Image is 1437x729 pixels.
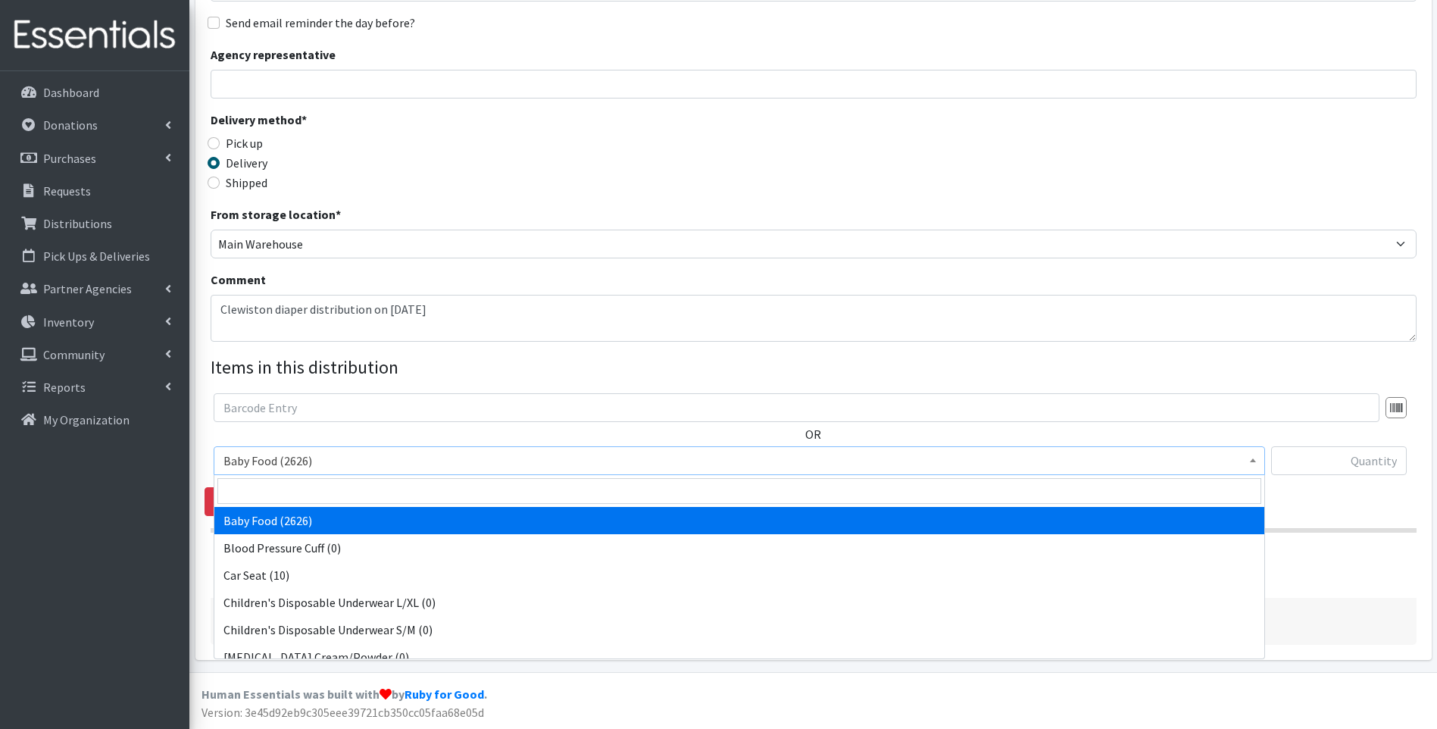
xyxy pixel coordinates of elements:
a: Community [6,339,183,370]
li: Children's Disposable Underwear L/XL (0) [214,589,1264,616]
a: Inventory [6,307,183,337]
label: From storage location [211,205,341,224]
strong: Human Essentials was built with by . [201,687,487,702]
abbr: required [301,112,307,127]
label: OR [805,425,821,443]
span: Baby Food (2626) [223,450,1255,471]
a: Donations [6,110,183,140]
label: Pick up [226,134,263,152]
li: Car Seat (10) [214,562,1264,589]
a: Ruby for Good [405,687,484,702]
label: Shipped [226,174,267,192]
li: Baby Food (2626) [214,507,1264,534]
p: Community [43,347,105,362]
a: Purchases [6,143,183,174]
a: Dashboard [6,77,183,108]
p: Inventory [43,314,94,330]
a: Remove [205,487,280,516]
li: Blood Pressure Cuff (0) [214,534,1264,562]
p: Purchases [43,151,96,166]
p: Partner Agencies [43,281,132,296]
p: My Organization [43,412,130,427]
label: Delivery [226,154,267,172]
img: HumanEssentials [6,10,183,61]
label: Send email reminder the day before? [226,14,415,32]
a: My Organization [6,405,183,435]
li: Children's Disposable Underwear S/M (0) [214,616,1264,643]
p: Reports [43,380,86,395]
a: Pick Ups & Deliveries [6,241,183,271]
label: Comment [211,271,266,289]
abbr: required [336,207,341,222]
a: Reports [6,372,183,402]
span: Baby Food (2626) [214,446,1265,475]
label: Agency representative [211,45,336,64]
p: Distributions [43,216,112,231]
a: Distributions [6,208,183,239]
p: Requests [43,183,91,199]
p: Donations [43,117,98,133]
input: Quantity [1271,446,1407,475]
span: Version: 3e45d92eb9c305eee39721cb350cc05faa68e05d [201,705,484,720]
a: Requests [6,176,183,206]
legend: Delivery method [211,111,512,134]
li: [MEDICAL_DATA] Cream/Powder (0) [214,643,1264,671]
p: Dashboard [43,85,99,100]
input: Barcode Entry [214,393,1379,422]
p: Pick Ups & Deliveries [43,249,150,264]
legend: Items in this distribution [211,354,1417,381]
a: Partner Agencies [6,274,183,304]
